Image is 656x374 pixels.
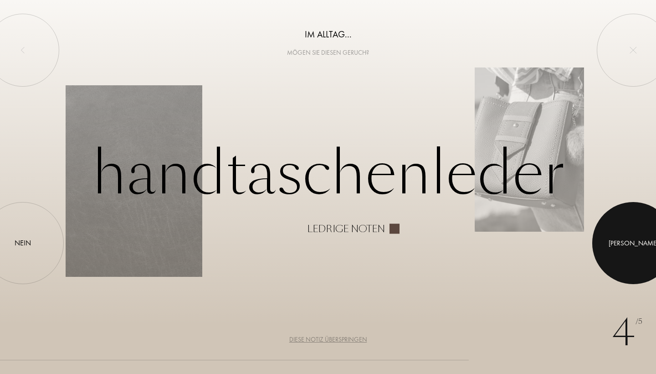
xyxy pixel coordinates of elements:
[635,317,642,327] span: /5
[289,335,367,344] div: Diese Notiz überspringen
[19,47,26,54] img: left_onboard.svg
[15,238,31,249] div: Nein
[630,47,637,54] img: quit_onboard.svg
[66,140,590,234] div: Handtaschenleder
[612,306,642,360] div: 4
[307,224,385,234] div: Ledrige Noten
